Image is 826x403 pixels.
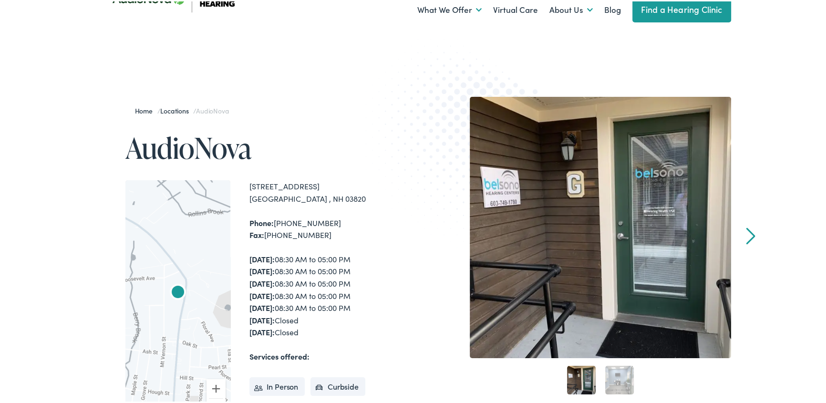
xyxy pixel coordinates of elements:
strong: [DATE]: [249,252,275,263]
a: 2 [605,364,634,393]
a: Next [746,226,755,243]
strong: [DATE]: [249,277,275,287]
strong: Phone: [249,216,274,227]
div: AudioNova [166,280,189,303]
strong: Services offered: [249,350,310,360]
a: Home [135,104,157,114]
span: AudioNova [196,104,228,114]
div: [STREET_ADDRESS] [GEOGRAPHIC_DATA] , NH 03820 [249,179,416,203]
button: Zoom in [206,378,226,397]
div: 08:30 AM to 05:00 PM 08:30 AM to 05:00 PM 08:30 AM to 05:00 PM 08:30 AM to 05:00 PM 08:30 AM to 0... [249,252,416,337]
strong: [DATE]: [249,264,275,275]
strong: [DATE]: [249,289,275,300]
a: 1 [567,364,596,393]
div: [PHONE_NUMBER] [PHONE_NUMBER] [249,216,416,240]
li: In Person [249,376,305,395]
h1: AudioNova [125,131,416,162]
span: / / [135,104,229,114]
a: Locations [160,104,193,114]
strong: [DATE]: [249,325,275,336]
strong: Fax: [249,228,264,238]
strong: [DATE]: [249,301,275,311]
strong: [DATE]: [249,313,275,324]
li: Curbside [310,376,365,395]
